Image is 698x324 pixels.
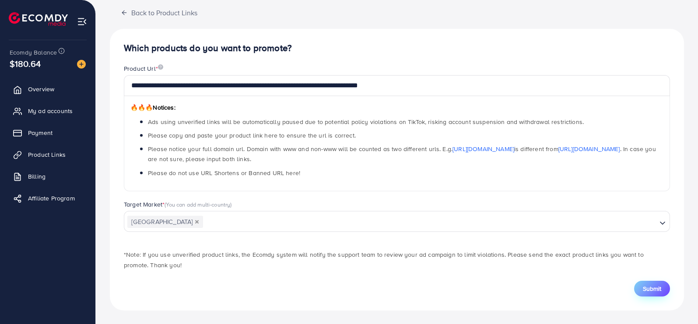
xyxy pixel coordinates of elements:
[124,64,163,73] label: Product Url
[124,249,670,270] p: *Note: If you use unverified product links, the Ecomdy system will notify the support team to rev...
[124,200,232,209] label: Target Market
[148,145,656,163] span: Please notice your full domain url. Domain with www and non-www will be counted as two different ...
[28,107,73,115] span: My ad accounts
[77,17,87,27] img: menu
[7,168,89,185] a: Billing
[661,285,691,317] iframe: Chat
[130,103,175,112] span: Notices:
[124,211,670,232] div: Search for option
[148,169,300,177] span: Please do not use URL Shortens or Banned URL here!
[28,85,54,93] span: Overview
[558,145,620,153] a: [URL][DOMAIN_NAME]
[148,131,356,140] span: Please copy and paste your product link here to ensure the url is correct.
[195,220,199,224] button: Deselect Pakistan
[28,150,66,159] span: Product Links
[643,284,661,293] span: Submit
[158,64,163,70] img: image
[165,200,231,208] span: (You can add multi-country)
[634,281,670,296] button: Submit
[110,3,208,22] button: Back to Product Links
[124,43,670,54] h4: Which products do you want to promote?
[7,80,89,98] a: Overview
[7,146,89,163] a: Product Links
[204,215,656,229] input: Search for option
[28,194,75,203] span: Affiliate Program
[10,48,57,57] span: Ecomdy Balance
[28,128,53,137] span: Payment
[7,124,89,141] a: Payment
[130,103,153,112] span: 🔥🔥🔥
[77,60,86,69] img: image
[28,172,46,181] span: Billing
[7,190,89,207] a: Affiliate Program
[7,102,89,120] a: My ad accounts
[127,216,203,228] span: [GEOGRAPHIC_DATA]
[148,117,584,126] span: Ads using unverified links will be automatically paused due to potential policy violations on Tik...
[10,57,41,70] span: $180.64
[452,145,514,153] a: [URL][DOMAIN_NAME]
[9,12,68,26] img: logo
